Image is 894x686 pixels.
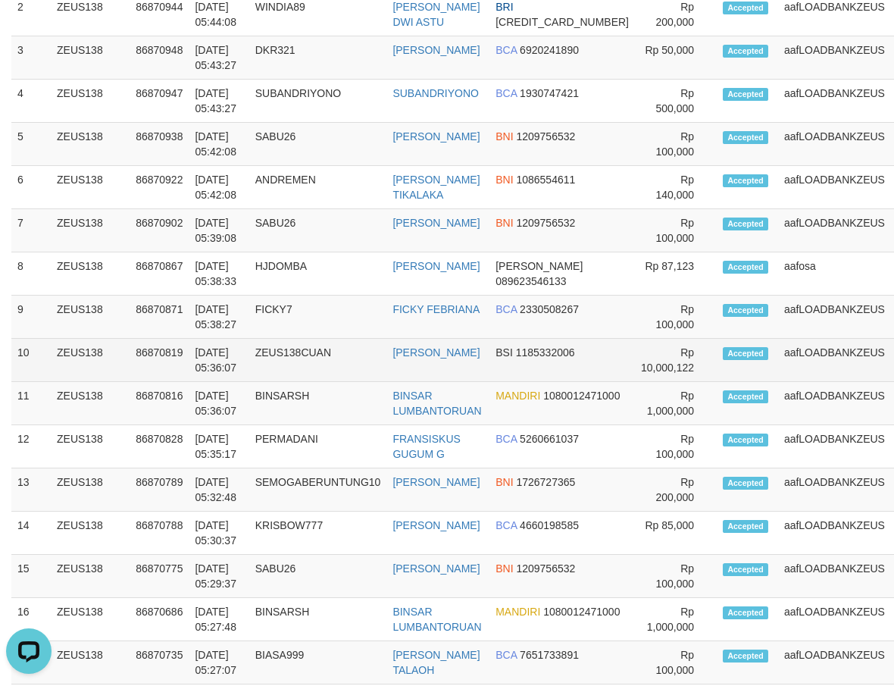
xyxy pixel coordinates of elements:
[189,209,249,252] td: [DATE] 05:39:08
[189,123,249,166] td: [DATE] 05:42:08
[189,166,249,209] td: [DATE] 05:42:08
[778,382,891,425] td: aafLOADBANKZEUS
[189,598,249,641] td: [DATE] 05:27:48
[11,209,51,252] td: 7
[130,339,189,382] td: 86870819
[11,36,51,80] td: 3
[635,598,717,641] td: Rp 1,000,000
[189,382,249,425] td: [DATE] 05:36:07
[249,468,387,512] td: SEMOGABERUNTUNG10
[249,382,387,425] td: BINSARSH
[635,425,717,468] td: Rp 100,000
[11,123,51,166] td: 5
[392,390,481,417] a: BINSAR LUMBANTORUAN
[495,476,513,488] span: BNI
[249,425,387,468] td: PERMADANI
[11,296,51,339] td: 9
[11,382,51,425] td: 11
[635,296,717,339] td: Rp 100,000
[723,2,768,14] span: Accepted
[516,476,575,488] span: Copy 1726727365 to clipboard
[189,425,249,468] td: [DATE] 05:35:17
[249,296,387,339] td: FICKY7
[723,304,768,317] span: Accepted
[635,512,717,555] td: Rp 85,000
[495,562,513,575] span: BNI
[249,209,387,252] td: SABU26
[723,218,768,230] span: Accepted
[635,468,717,512] td: Rp 200,000
[723,88,768,101] span: Accepted
[723,131,768,144] span: Accepted
[392,130,480,143] a: [PERSON_NAME]
[249,339,387,382] td: ZEUS138CUAN
[51,598,130,641] td: ZEUS138
[130,209,189,252] td: 86870902
[130,252,189,296] td: 86870867
[495,606,540,618] span: MANDIRI
[778,598,891,641] td: aafLOADBANKZEUS
[249,166,387,209] td: ANDREMEN
[392,476,480,488] a: [PERSON_NAME]
[130,468,189,512] td: 86870789
[778,512,891,555] td: aafLOADBANKZEUS
[130,641,189,684] td: 86870735
[249,598,387,641] td: BINSARSH
[51,209,130,252] td: ZEUS138
[51,80,130,123] td: ZEUS138
[130,598,189,641] td: 86870686
[778,641,891,684] td: aafLOADBANKZEUS
[520,44,579,56] span: Copy 6920241890 to clipboard
[6,6,52,52] button: Open LiveChat chat widget
[723,174,768,187] span: Accepted
[495,1,513,13] span: BRI
[51,252,130,296] td: ZEUS138
[778,555,891,598] td: aafLOADBANKZEUS
[51,339,130,382] td: ZEUS138
[635,209,717,252] td: Rp 100,000
[392,649,480,676] a: [PERSON_NAME] TALAOH
[189,339,249,382] td: [DATE] 05:36:07
[723,261,768,274] span: Accepted
[495,303,517,315] span: BCA
[392,217,480,229] a: [PERSON_NAME]
[495,649,517,661] span: BCA
[51,555,130,598] td: ZEUS138
[723,390,768,403] span: Accepted
[723,520,768,533] span: Accepted
[51,166,130,209] td: ZEUS138
[778,425,891,468] td: aafLOADBANKZEUS
[130,123,189,166] td: 86870938
[11,166,51,209] td: 6
[130,382,189,425] td: 86870816
[392,174,480,201] a: [PERSON_NAME] TIKALAKA
[516,174,575,186] span: Copy 1086554611 to clipboard
[778,296,891,339] td: aafLOADBANKZEUS
[249,123,387,166] td: SABU26
[51,296,130,339] td: ZEUS138
[51,425,130,468] td: ZEUS138
[392,1,480,28] a: [PERSON_NAME] DWI ASTU
[778,339,891,382] td: aafLOADBANKZEUS
[495,275,566,287] span: Copy 089623546133 to clipboard
[392,606,481,633] a: BINSAR LUMBANTORUAN
[543,606,620,618] span: Copy 1080012471000 to clipboard
[249,80,387,123] td: SUBANDRIYONO
[392,562,480,575] a: [PERSON_NAME]
[543,390,620,402] span: Copy 1080012471000 to clipboard
[189,80,249,123] td: [DATE] 05:43:27
[495,519,517,531] span: BCA
[495,44,517,56] span: BCA
[778,80,891,123] td: aafLOADBANKZEUS
[11,339,51,382] td: 10
[51,36,130,80] td: ZEUS138
[495,16,629,28] span: Copy 664301011307534 to clipboard
[778,123,891,166] td: aafLOADBANKZEUS
[249,36,387,80] td: DKR321
[495,87,517,99] span: BCA
[635,641,717,684] td: Rp 100,000
[778,166,891,209] td: aafLOADBANKZEUS
[520,519,579,531] span: Copy 4660198585 to clipboard
[392,519,480,531] a: [PERSON_NAME]
[11,468,51,512] td: 13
